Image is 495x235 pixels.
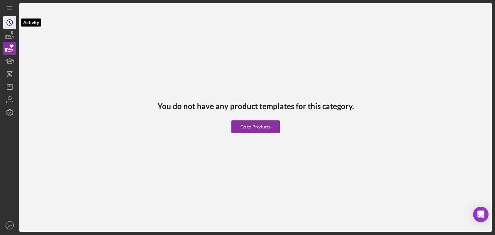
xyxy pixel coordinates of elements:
h3: You do not have any product templates for this category. [158,102,354,111]
button: Go to Products [231,120,280,133]
a: Go to Products [231,111,280,133]
text: LW [7,224,12,227]
div: Go to Products [240,120,271,133]
div: Open Intercom Messenger [473,207,489,222]
button: LW [3,219,16,232]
